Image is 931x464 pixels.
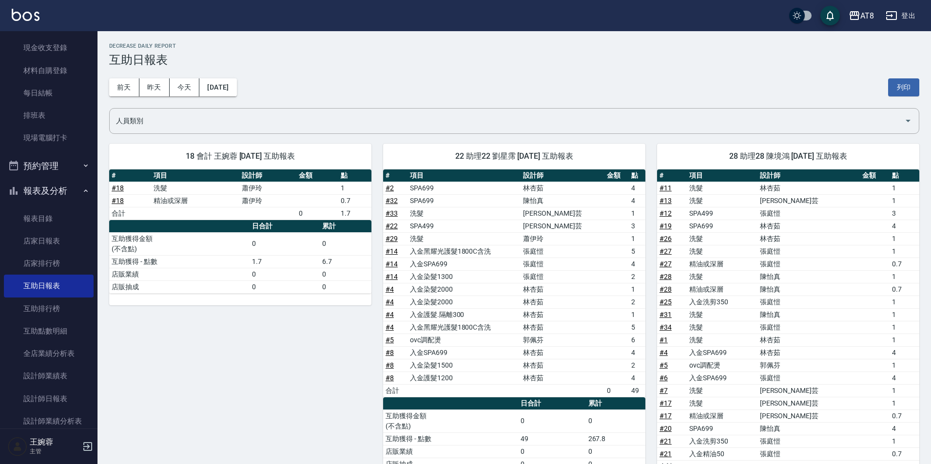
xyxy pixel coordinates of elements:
img: Person [8,437,27,456]
td: 4 [890,220,919,232]
a: #18 [112,197,124,204]
a: #12 [659,209,672,217]
button: [DATE] [199,78,236,96]
a: 報表目錄 [4,207,94,230]
a: #31 [659,311,672,318]
th: 項目 [687,169,757,182]
td: 6.7 [320,255,371,268]
button: AT8 [845,6,878,26]
button: 前天 [109,78,139,96]
p: 主管 [30,447,79,456]
td: 張庭愷 [757,258,860,270]
td: 洗髮 [687,245,757,258]
a: #28 [659,273,672,280]
a: #5 [659,361,668,369]
td: 4 [629,258,645,270]
a: #14 [386,247,398,255]
td: 1 [890,321,919,334]
td: 入金黑耀光護髮1800C含洗 [407,245,521,258]
td: 互助獲得金額 (不含點) [383,409,518,432]
a: #6 [659,374,668,382]
td: 1 [890,245,919,258]
a: #4 [386,311,394,318]
td: 2 [629,270,645,283]
button: save [820,6,840,25]
a: #4 [386,285,394,293]
a: #8 [386,361,394,369]
td: 洗髮 [407,232,521,245]
h5: 王婉蓉 [30,437,79,447]
td: 1.7 [338,207,371,220]
td: 蕭伊玲 [521,232,604,245]
td: 0.7 [890,409,919,422]
td: 1 [890,296,919,308]
th: 金額 [604,169,629,182]
a: #26 [659,235,672,242]
td: [PERSON_NAME]芸 [521,220,604,232]
td: 林杏茹 [521,371,604,384]
td: 5 [629,321,645,334]
td: 洗髮 [687,182,757,194]
td: 郭佩芬 [521,334,604,346]
td: 林杏茹 [757,232,860,245]
table: a dense table [109,220,371,294]
a: #14 [386,273,398,280]
td: 精油或深層 [687,409,757,422]
h2: Decrease Daily Report [109,43,919,49]
td: 入金染髮1500 [407,359,521,371]
td: 互助獲得金額 (不含點) [109,232,250,255]
td: [PERSON_NAME]芸 [757,384,860,397]
th: 點 [629,169,645,182]
td: 4 [890,422,919,435]
td: SPA499 [687,207,757,220]
td: 1 [890,232,919,245]
td: 張庭愷 [757,321,860,334]
td: 0 [250,280,320,293]
a: 排班表 [4,104,94,127]
td: 陳怡真 [521,194,604,207]
td: 陳怡真 [757,283,860,296]
td: 1 [890,182,919,194]
td: 入金SPA699 [687,346,757,359]
td: 洗髮 [151,182,239,194]
a: #18 [112,184,124,192]
a: #32 [386,197,398,204]
td: 洗髮 [687,308,757,321]
a: #1 [659,336,668,344]
td: 精油或深層 [687,258,757,270]
a: #21 [659,450,672,458]
td: 張庭愷 [757,207,860,220]
button: 昨天 [139,78,170,96]
td: 6 [629,334,645,346]
table: a dense table [109,169,371,220]
td: 入金洗剪350 [687,296,757,308]
td: 入金精油50 [687,447,757,460]
td: 2 [629,359,645,371]
td: 1 [890,384,919,397]
td: 0.7 [890,447,919,460]
td: ovc調配燙 [687,359,757,371]
span: 18 會計 王婉蓉 [DATE] 互助報表 [121,151,360,161]
td: 入金SPA699 [407,346,521,359]
td: 4 [629,346,645,359]
td: 0.7 [338,194,371,207]
td: 店販抽成 [109,280,250,293]
a: #21 [659,437,672,445]
td: 1 [629,283,645,296]
td: 張庭愷 [757,245,860,258]
td: SPA699 [407,194,521,207]
td: 4 [629,182,645,194]
td: 3 [890,207,919,220]
th: 日合計 [250,220,320,233]
td: 入金護髮.隔離300 [407,308,521,321]
td: 洗髮 [687,397,757,409]
td: 1.7 [250,255,320,268]
a: #13 [659,197,672,204]
th: # [109,169,151,182]
td: 蕭伊玲 [239,182,297,194]
td: ovc調配燙 [407,334,521,346]
td: 0 [586,445,645,458]
td: 0 [518,409,586,432]
a: #4 [659,349,668,356]
a: #17 [659,412,672,420]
